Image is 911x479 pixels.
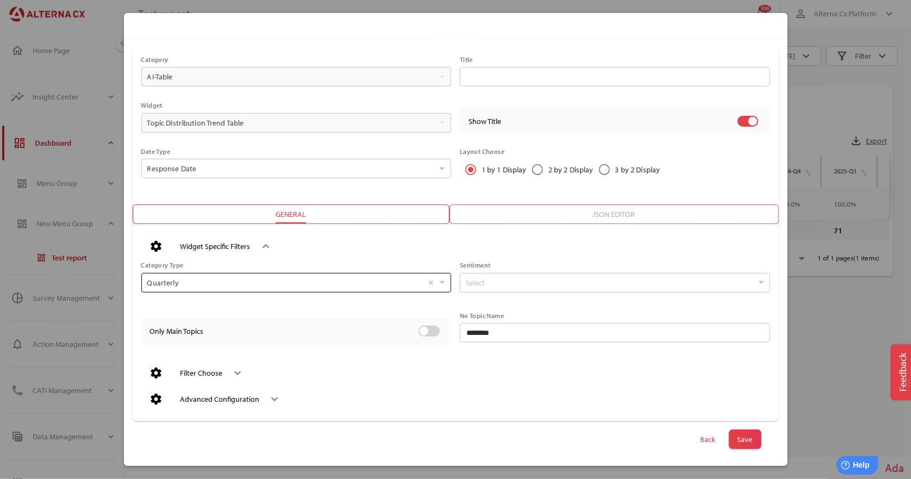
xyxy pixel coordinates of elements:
[259,240,272,253] i: keyboard_arrow_down
[482,165,527,175] div: 1 by 1 Display
[147,159,434,178] input: Response Date
[460,262,770,269] div: Sentiment
[150,393,163,406] i: settings
[460,312,770,320] div: No Topic Name
[269,393,282,406] i: keyboard_arrow_down
[180,395,260,404] div: Advanced Configuration
[276,208,306,221] div: General
[615,165,660,175] div: 3 by 2 Display
[180,369,223,378] div: Filter Choose
[548,165,594,175] div: 2 by 2 Display
[469,117,726,126] div: Show Title
[729,430,762,449] button: Save
[150,366,163,380] i: settings
[593,208,635,221] div: Json Editor
[147,273,423,292] input: Quarterly
[460,159,527,181] div: 1 by 1 Display
[141,148,452,155] div: Date Type
[141,262,452,269] div: Category Type
[460,148,770,155] div: Layout Choose
[738,432,753,447] span: Save
[141,56,452,64] div: Category
[466,273,753,292] input: Select
[692,430,725,449] button: Back
[150,240,163,253] i: settings
[594,159,660,181] div: 3 by 2 Display
[460,56,770,64] div: Title
[701,432,716,447] span: Back
[232,366,245,380] i: keyboard_arrow_down
[150,327,305,336] div: Only Main Topics
[180,242,251,251] div: Widget Specific Filters
[426,273,436,292] div: Clear
[527,159,594,181] div: 2 by 2 Display
[141,102,452,109] div: Widget
[897,353,909,391] span: Feedback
